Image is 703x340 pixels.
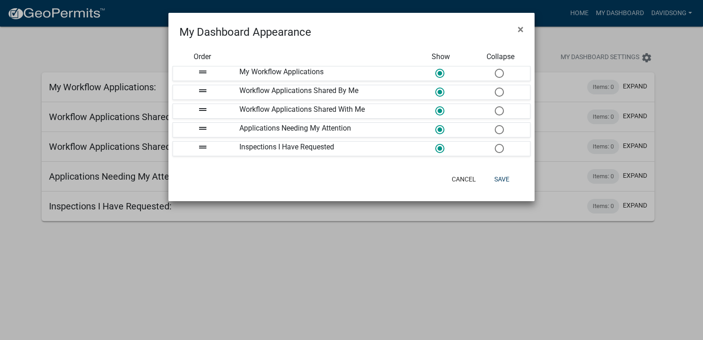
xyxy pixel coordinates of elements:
div: Workflow Applications Shared With Me [233,104,411,118]
div: Show [411,51,470,62]
div: My Workflow Applications [233,66,411,81]
div: Workflow Applications Shared By Me [233,85,411,99]
div: Collapse [471,51,530,62]
i: drag_handle [197,85,208,96]
h4: My Dashboard Appearance [179,24,311,40]
i: drag_handle [197,123,208,134]
button: Close [510,16,531,42]
i: drag_handle [197,66,208,77]
i: drag_handle [197,104,208,115]
button: Cancel [444,171,483,187]
div: Inspections I Have Requested [233,142,411,156]
span: × [518,23,524,36]
div: Applications Needing My Attention [233,123,411,137]
i: drag_handle [197,142,208,153]
button: Save [487,171,517,187]
div: Order [173,51,232,62]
